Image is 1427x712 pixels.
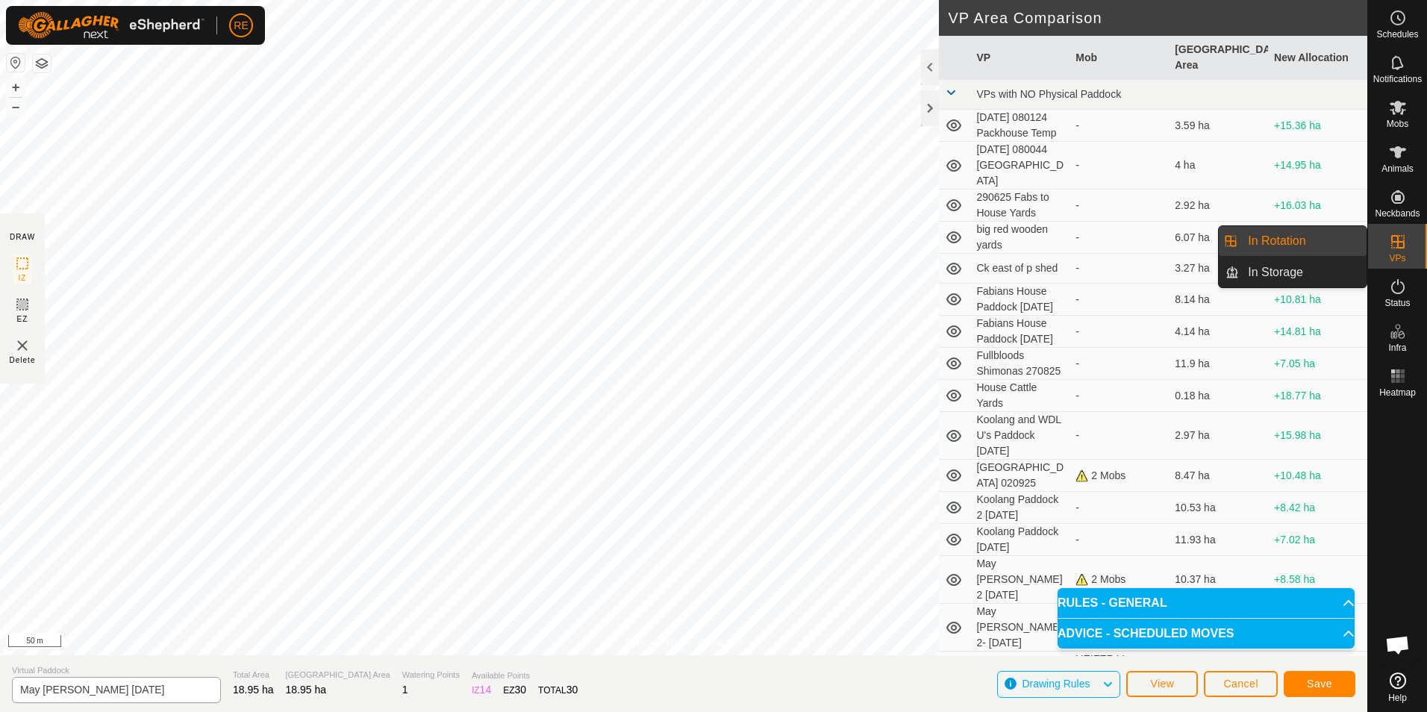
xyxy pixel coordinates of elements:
td: 2.97 ha [1169,412,1268,460]
td: +14.81 ha [1268,316,1367,348]
h2: VP Area Comparison [948,9,1367,27]
td: +10.48 ha [1268,460,1367,492]
span: In Storage [1248,263,1303,281]
a: Contact Us [699,636,743,649]
td: +8.58 ha [1268,556,1367,604]
span: In Rotation [1248,232,1305,250]
span: Available Points [472,669,578,682]
span: Schedules [1376,30,1418,39]
td: House Cattle Yards [970,380,1070,412]
a: In Rotation [1239,226,1367,256]
p-accordion-header: RULES - GENERAL [1058,588,1355,618]
div: - [1075,388,1163,404]
td: 8.47 ha [1169,460,1268,492]
th: VP [970,36,1070,80]
button: – [7,98,25,116]
td: 0.18 ha [1169,380,1268,412]
div: - [1075,532,1163,548]
th: [GEOGRAPHIC_DATA] Area [1169,36,1268,80]
td: +18.77 ha [1268,380,1367,412]
span: EZ [17,313,28,325]
td: Koolang Paddock 2 [DATE] [970,492,1070,524]
div: - [1075,428,1163,443]
td: 4 ha [1169,142,1268,190]
td: 2.92 ha [1169,190,1268,222]
span: Drawing Rules [1022,678,1090,690]
a: Help [1368,666,1427,708]
li: In Rotation [1219,226,1367,256]
div: - [1075,118,1163,134]
span: Animals [1381,164,1414,173]
td: 3.59 ha [1169,110,1268,142]
td: +15.36 ha [1268,110,1367,142]
p-accordion-header: ADVICE - SCHEDULED MOVES [1058,619,1355,649]
th: Mob [1070,36,1169,80]
button: View [1126,671,1198,697]
div: TOTAL [538,682,578,698]
button: Cancel [1204,671,1278,697]
li: In Storage [1219,257,1367,287]
span: 1 [402,684,408,696]
span: Cancel [1223,678,1258,690]
td: Fabians House Paddock [DATE] [970,284,1070,316]
span: VPs [1389,254,1405,263]
div: - [1075,230,1163,246]
span: Mobs [1387,119,1408,128]
span: 30 [566,684,578,696]
span: IZ [19,272,27,284]
span: Neckbands [1375,209,1420,218]
td: May [PERSON_NAME] 2 [DATE] [970,556,1070,604]
span: Total Area [233,669,274,681]
span: Watering Points [402,669,460,681]
button: Map Layers [33,54,51,72]
td: +16.03 ha [1268,190,1367,222]
td: 5.51 ha [1169,652,1268,684]
td: Koolang and WDL U's Paddock [DATE] [970,412,1070,460]
td: Ck east of p shed [970,254,1070,284]
div: 2 Mobs [1075,572,1163,587]
button: + [7,78,25,96]
span: Help [1388,693,1407,702]
div: - [1075,292,1163,307]
span: 18.95 ha [233,684,274,696]
td: 11.93 ha [1169,524,1268,556]
div: DRAW [10,231,35,243]
span: RE [234,18,248,34]
span: 14 [480,684,492,696]
td: [GEOGRAPHIC_DATA] 020925 [970,460,1070,492]
th: New Allocation [1268,36,1367,80]
span: Notifications [1373,75,1422,84]
span: Infra [1388,343,1406,352]
div: - [1075,198,1163,213]
td: +8.42 ha [1268,492,1367,524]
span: RULES - GENERAL [1058,597,1167,609]
td: May [PERSON_NAME] 2- [DATE] [970,604,1070,652]
div: - [1075,324,1163,340]
div: HEIFER V CALVES [1075,652,1163,683]
div: Open chat [1376,622,1420,667]
span: 30 [515,684,527,696]
a: Privacy Policy [625,636,681,649]
span: 18.95 ha [286,684,327,696]
td: 8.14 ha [1169,284,1268,316]
td: Koolang Paddock [DATE] [970,524,1070,556]
a: In Storage [1239,257,1367,287]
div: - [1075,157,1163,173]
td: big red wooden yards [970,222,1070,254]
span: ADVICE - SCHEDULED MOVES [1058,628,1234,640]
td: +7.02 ha [1268,524,1367,556]
span: View [1150,678,1174,690]
td: MFCS05- [DATE] [970,652,1070,684]
td: +13.44 ha [1268,652,1367,684]
td: +15.98 ha [1268,412,1367,460]
div: EZ [503,682,526,698]
span: Status [1384,299,1410,307]
img: Gallagher Logo [18,12,204,39]
span: Delete [10,355,36,366]
td: +7.05 ha [1268,348,1367,380]
td: +14.95 ha [1268,142,1367,190]
div: - [1075,500,1163,516]
div: - [1075,260,1163,276]
td: 10.53 ha [1169,492,1268,524]
td: 3.27 ha [1169,254,1268,284]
